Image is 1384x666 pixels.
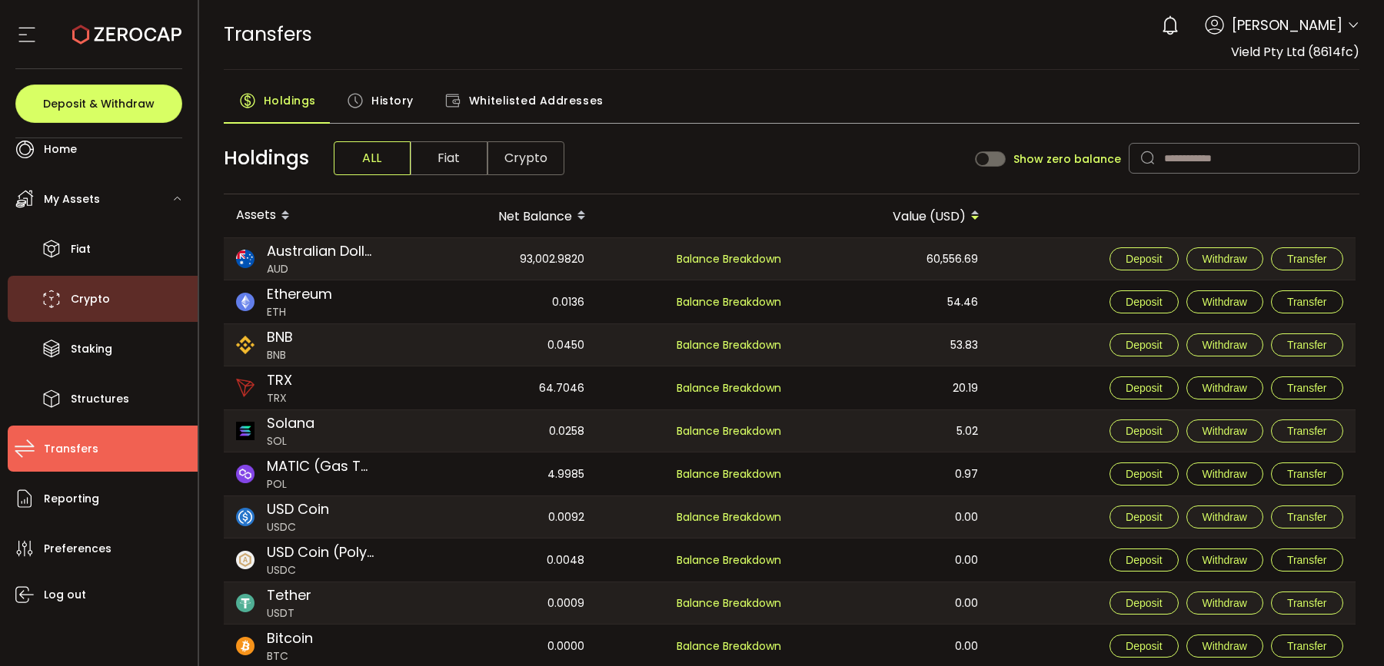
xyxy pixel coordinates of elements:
div: 0.0450 [401,324,597,366]
span: USD Coin (Polygon) [267,542,375,562]
div: 54.46 [795,280,990,323]
div: 0.00 [795,538,990,582]
img: sol_portfolio.png [236,422,255,440]
span: Balance Breakdown [677,294,781,310]
span: Withdraw [1203,468,1247,480]
span: Structures [71,388,129,410]
span: Balance Breakdown [677,595,781,611]
img: usdc_portfolio.svg [236,508,255,526]
span: Deposit [1126,425,1162,437]
span: Australian Dollar [267,240,375,261]
span: Balance Breakdown [677,380,781,396]
span: [PERSON_NAME] [1232,15,1342,35]
button: Deposit [1110,333,1178,356]
span: Withdraw [1203,511,1247,523]
button: Deposit [1110,290,1178,313]
button: Deposit [1110,419,1178,442]
span: ETH [267,304,332,320]
iframe: Chat Widget [1307,592,1384,666]
span: USD Coin [267,499,329,519]
span: History [371,85,414,116]
span: Deposit [1126,253,1162,265]
span: Crypto [487,141,564,175]
span: USDC [267,562,375,578]
span: Crypto [71,288,110,310]
span: Tether [267,585,311,605]
div: Value (USD) [795,203,992,229]
span: Withdraw [1203,597,1247,609]
div: 0.0048 [401,538,597,582]
span: Ethereum [267,283,332,304]
button: Deposit [1110,247,1178,270]
span: Home [44,138,77,161]
button: Transfer [1271,419,1343,442]
span: Transfer [1287,597,1327,609]
span: SOL [267,433,314,449]
button: Transfer [1271,247,1343,270]
div: 0.00 [795,496,990,538]
span: Deposit [1126,382,1162,394]
span: TRX [267,369,292,390]
span: Withdraw [1203,640,1247,652]
span: MATIC (Gas Token) [267,456,375,476]
img: trx_portfolio.png [236,379,255,397]
div: Net Balance [401,203,598,229]
button: Withdraw [1186,333,1263,356]
img: usdt_portfolio.svg [236,594,255,612]
div: 0.0258 [401,410,597,452]
button: Deposit [1110,548,1178,572]
button: Withdraw [1186,376,1263,399]
span: Transfer [1287,339,1327,351]
div: 0.00 [795,582,990,624]
button: Withdraw [1186,591,1263,615]
button: Transfer [1271,376,1343,399]
span: Balance Breakdown [677,509,781,525]
span: Deposit [1126,554,1162,566]
span: USDT [267,605,311,621]
span: Deposit [1126,511,1162,523]
span: Vield Pty Ltd (8614fc) [1231,43,1359,61]
span: Transfers [224,21,312,48]
button: Transfer [1271,290,1343,313]
button: Deposit [1110,635,1178,658]
span: Deposit [1126,339,1162,351]
button: Withdraw [1186,635,1263,658]
span: Staking [71,338,112,360]
button: Deposit & Withdraw [15,84,182,123]
span: Transfers [44,438,98,460]
span: Balance Breakdown [677,251,781,267]
button: Transfer [1271,548,1343,572]
span: TRX [267,390,292,406]
span: Withdraw [1203,296,1247,308]
button: Transfer [1271,635,1343,658]
span: Withdraw [1203,339,1247,351]
div: 5.02 [795,410,990,452]
span: My Assets [44,188,100,210]
button: Withdraw [1186,247,1263,270]
div: 0.0136 [401,280,597,323]
span: Solana [267,413,314,433]
img: eth_portfolio.svg [236,293,255,311]
span: Withdraw [1203,253,1247,265]
span: Transfer [1287,468,1327,480]
span: Fiat [411,141,487,175]
span: ALL [334,141,411,175]
span: Holdings [224,144,309,173]
span: Balance Breakdown [677,466,781,482]
img: matic_polygon_portfolio.png [236,465,255,483]
span: Whitelisted Addresses [469,85,604,116]
img: zuPXiwguUFiBOIQyqLOiXsnnNitlx7q4LCwEbLHADjIpTka+Lip0HH8D0VTrd02z+wEAAAAASUVORK5CYII= [236,551,255,569]
button: Deposit [1110,591,1178,615]
span: Holdings [264,85,316,116]
img: bnb_bsc_portfolio.png [236,336,255,354]
span: Transfer [1287,425,1327,437]
span: Balance Breakdown [677,337,781,353]
div: 20.19 [795,366,990,409]
span: BNB [267,326,293,347]
button: Withdraw [1186,548,1263,572]
span: Show zero balance [1013,154,1121,164]
img: btc_portfolio.svg [236,637,255,655]
button: Withdraw [1186,505,1263,528]
span: Transfer [1287,554,1327,566]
